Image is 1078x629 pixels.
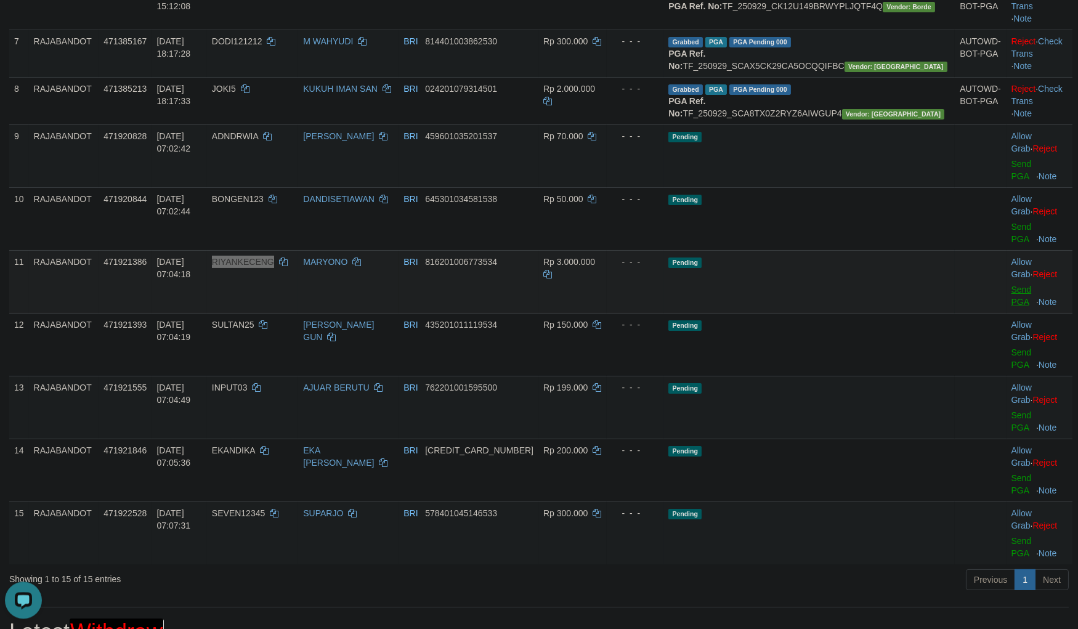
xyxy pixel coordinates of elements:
a: Check Trans [1011,37,1063,59]
span: [DATE] 18:17:33 [156,84,190,107]
td: RAJABANDOT [29,188,99,251]
a: Note [1013,62,1032,71]
span: · [1011,509,1033,531]
td: TF_250929_SCAX5CK29CA5OCQQIFBC [663,30,955,78]
a: Note [1039,235,1057,245]
div: - - - [612,382,659,394]
span: Rp 300.000 [543,509,588,519]
span: BONGEN123 [212,195,264,205]
span: PGA Pending [729,38,791,48]
td: · [1007,376,1072,439]
a: Reject [1033,333,1058,343]
span: Rp 200.000 [543,446,588,456]
td: 12 [9,314,29,376]
td: AUTOWD-BOT-PGA [955,78,1006,125]
a: Note [1039,423,1057,433]
td: RAJABANDOT [29,78,99,125]
a: SUPARJO [303,509,343,519]
span: BRI [403,37,418,47]
a: M WAHYUDI [303,37,353,47]
a: Reject [1033,458,1058,468]
button: Open LiveChat chat widget [5,5,42,42]
span: Copy 578401045146533 to clipboard [425,509,497,519]
span: Rp 150.000 [543,320,588,330]
span: [DATE] 07:04:18 [156,258,190,280]
a: Reject [1033,144,1058,154]
div: - - - [612,508,659,520]
span: [DATE] 07:04:19 [156,320,190,343]
a: Next [1035,570,1069,591]
span: 471921393 [103,320,147,330]
span: Copy 814401003862530 to clipboard [425,37,497,47]
td: · [1007,251,1072,314]
a: Send PGA [1011,160,1032,182]
span: EKANDIKA [212,446,255,456]
a: Check Trans [1011,84,1063,107]
span: Pending [668,258,702,269]
td: RAJABANDOT [29,125,99,188]
td: · [1007,439,1072,502]
td: RAJABANDOT [29,251,99,314]
div: - - - [612,193,659,206]
span: 471385167 [103,37,147,47]
a: [PERSON_NAME] GUN [303,320,374,343]
a: Reject [1011,37,1036,47]
span: Rp 300.000 [543,37,588,47]
a: KUKUH IMAN SAN [303,84,378,94]
a: [PERSON_NAME] [303,132,374,142]
div: - - - [612,83,659,95]
span: BRI [403,446,418,456]
div: - - - [612,36,659,48]
a: Send PGA [1011,222,1032,245]
a: Previous [966,570,1015,591]
span: 471385213 [103,84,147,94]
span: SULTAN25 [212,320,254,330]
span: RIYANKECENG [212,258,274,267]
a: Send PGA [1011,285,1032,307]
td: 11 [9,251,29,314]
span: BRI [403,383,418,393]
a: Allow Grab [1011,195,1032,217]
a: Reject [1011,84,1036,94]
div: Showing 1 to 15 of 15 entries [9,569,440,586]
span: Rp 2.000.000 [543,84,595,94]
span: Pending [668,509,702,520]
a: Note [1039,360,1057,370]
span: [DATE] 07:05:36 [156,446,190,468]
span: · [1011,258,1033,280]
div: - - - [612,319,659,331]
td: · [1007,188,1072,251]
a: Reject [1033,521,1058,531]
span: [DATE] 07:04:49 [156,383,190,405]
b: PGA Ref. No: [668,2,722,12]
span: Pending [668,384,702,394]
span: BRI [403,320,418,330]
a: Reject [1033,270,1058,280]
span: 471920828 [103,132,147,142]
span: BRI [403,84,418,94]
span: Rp 50.000 [543,195,583,205]
td: RAJABANDOT [29,30,99,78]
span: · [1011,383,1033,405]
span: Vendor URL: https://checkout1.1velocity.biz [883,2,935,13]
a: Note [1039,172,1057,182]
a: Allow Grab [1011,509,1032,531]
a: DANDISETIAWAN [303,195,375,205]
b: PGA Ref. No: [668,49,705,71]
a: Send PGA [1011,474,1032,496]
span: Rp 3.000.000 [543,258,595,267]
div: - - - [612,131,659,143]
a: Send PGA [1011,537,1032,559]
span: 471921555 [103,383,147,393]
span: DODI121212 [212,37,262,47]
span: JOKI5 [212,84,236,94]
a: Allow Grab [1011,446,1032,468]
span: Marked by adkakmal [705,38,727,48]
span: Copy 638901025594531 to clipboard [425,446,533,456]
a: AJUAR BERUTU [303,383,369,393]
span: Pending [668,132,702,143]
span: Rp 199.000 [543,383,588,393]
td: RAJABANDOT [29,502,99,565]
td: TF_250929_SCA8TX0Z2RYZ6AIWGUP4 [663,78,955,125]
span: Copy 459601035201537 to clipboard [425,132,497,142]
